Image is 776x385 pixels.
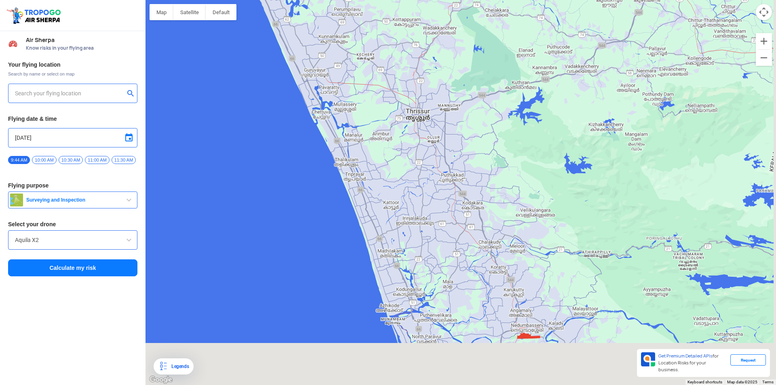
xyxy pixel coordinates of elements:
span: Air Sherpa [26,37,137,43]
span: Map data ©2025 [727,380,757,384]
button: Map camera controls [756,4,772,20]
h3: Flying purpose [8,183,137,188]
button: Zoom in [756,33,772,49]
h3: Select your drone [8,221,137,227]
img: Google [148,374,174,385]
span: Know risks in your flying area [26,45,137,51]
img: Risk Scores [8,39,18,48]
button: Show street map [150,4,173,20]
a: Terms [762,380,774,384]
img: survey.png [10,194,23,206]
button: Zoom out [756,50,772,66]
img: Premium APIs [641,352,655,366]
span: Search by name or select on map [8,71,137,77]
span: 10:00 AM [32,156,56,164]
h3: Flying date & time [8,116,137,122]
img: ic_tgdronemaps.svg [6,6,63,25]
div: Legends [168,362,189,371]
span: 11:00 AM [85,156,109,164]
img: Legends [158,362,168,371]
button: Surveying and Inspection [8,191,137,208]
span: 9:44 AM [8,156,30,164]
input: Search your flying location [15,88,124,98]
a: Open this area in Google Maps (opens a new window) [148,374,174,385]
button: Show satellite imagery [173,4,206,20]
h3: Your flying location [8,62,137,67]
button: Keyboard shortcuts [687,379,722,385]
span: Get Premium Detailed APIs [658,353,713,359]
input: Select Date [15,133,131,143]
div: Request [730,354,766,366]
span: Surveying and Inspection [23,197,124,203]
span: 10:30 AM [59,156,83,164]
input: Search by name or Brand [15,235,131,245]
button: Calculate my risk [8,259,137,276]
div: for Location Risks for your business. [655,352,730,374]
span: 11:30 AM [112,156,136,164]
